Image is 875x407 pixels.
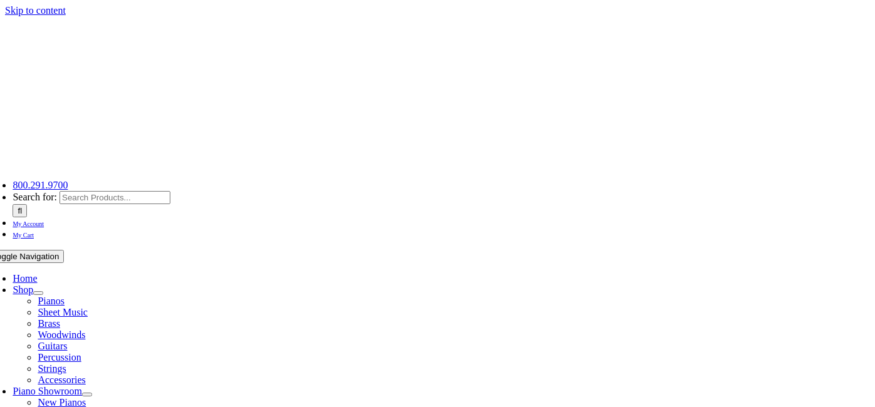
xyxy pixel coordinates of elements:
button: Open submenu of Piano Showroom [82,393,92,396]
a: Sheet Music [38,307,88,317]
a: Percussion [38,352,81,363]
a: My Account [13,217,44,228]
span: My Cart [13,232,34,239]
a: Piano Showroom [13,386,82,396]
a: Shop [13,284,33,295]
span: Search for: [13,192,57,202]
a: Accessories [38,374,85,385]
a: Guitars [38,341,67,351]
a: Strings [38,363,66,374]
input: Search [13,204,27,217]
button: Open submenu of Shop [33,291,43,295]
a: 800.291.9700 [13,180,68,190]
a: Skip to content [5,5,66,16]
a: Home [13,273,37,284]
input: Search Products... [60,191,170,204]
a: Brass [38,318,60,329]
a: Pianos [38,296,65,306]
a: Woodwinds [38,329,85,340]
span: My Account [13,220,44,227]
a: My Cart [13,229,34,239]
